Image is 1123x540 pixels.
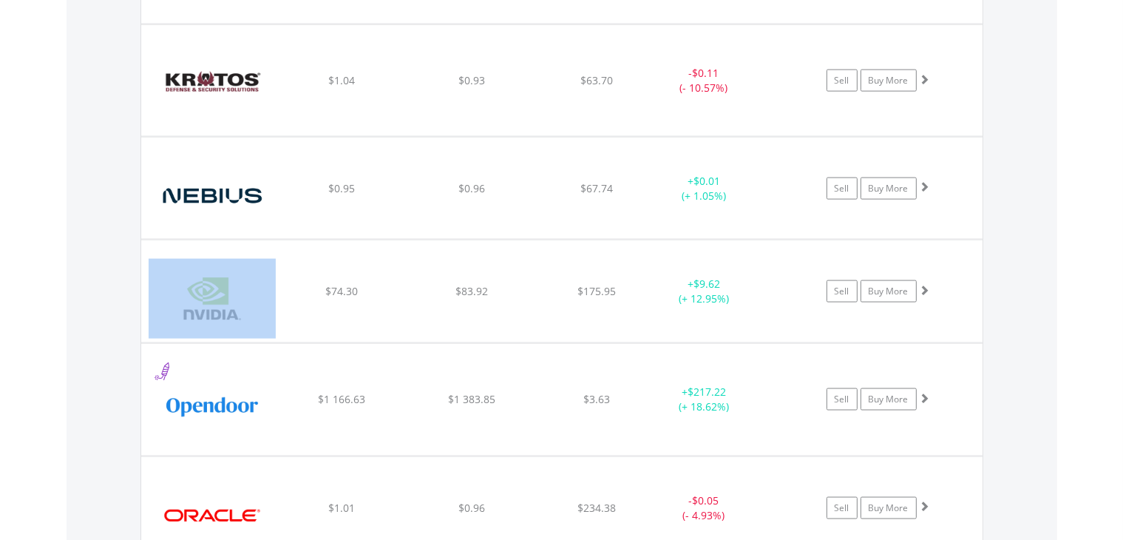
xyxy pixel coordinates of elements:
div: + (+ 1.05%) [648,174,760,203]
span: $1 166.63 [318,392,365,406]
span: $67.74 [580,181,613,195]
span: $175.95 [577,284,616,298]
img: EQU.US.NBIS.png [149,156,276,235]
span: $0.93 [458,73,485,87]
span: $1.04 [328,73,355,87]
img: EQU.US.NVDA.png [149,259,276,339]
a: Buy More [861,388,917,411]
span: $0.01 [693,174,720,188]
a: Sell [827,497,858,519]
a: Buy More [861,280,917,303]
span: $234.38 [577,501,616,515]
a: Buy More [861,70,917,92]
a: Sell [827,280,858,303]
div: - (- 10.57%) [648,66,760,95]
span: $9.62 [693,277,720,291]
div: + (+ 18.62%) [648,385,760,414]
a: Sell [827,178,858,200]
span: $83.92 [455,284,488,298]
a: Buy More [861,497,917,519]
a: Buy More [861,178,917,200]
div: - (- 4.93%) [648,493,760,523]
span: $63.70 [580,73,613,87]
a: Sell [827,70,858,92]
img: EQU.US.KTOS.png [149,44,276,132]
div: + (+ 12.95%) [648,277,760,306]
img: EQU.US.OPEN.png [149,362,276,451]
span: $0.11 [692,66,719,80]
span: $0.95 [328,181,355,195]
span: $0.05 [692,493,719,507]
span: $0.96 [458,501,485,515]
span: $74.30 [325,284,358,298]
span: $217.22 [688,385,726,399]
span: $1.01 [328,501,355,515]
span: $1 383.85 [448,392,495,406]
span: $0.96 [458,181,485,195]
span: $3.63 [583,392,610,406]
a: Sell [827,388,858,411]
